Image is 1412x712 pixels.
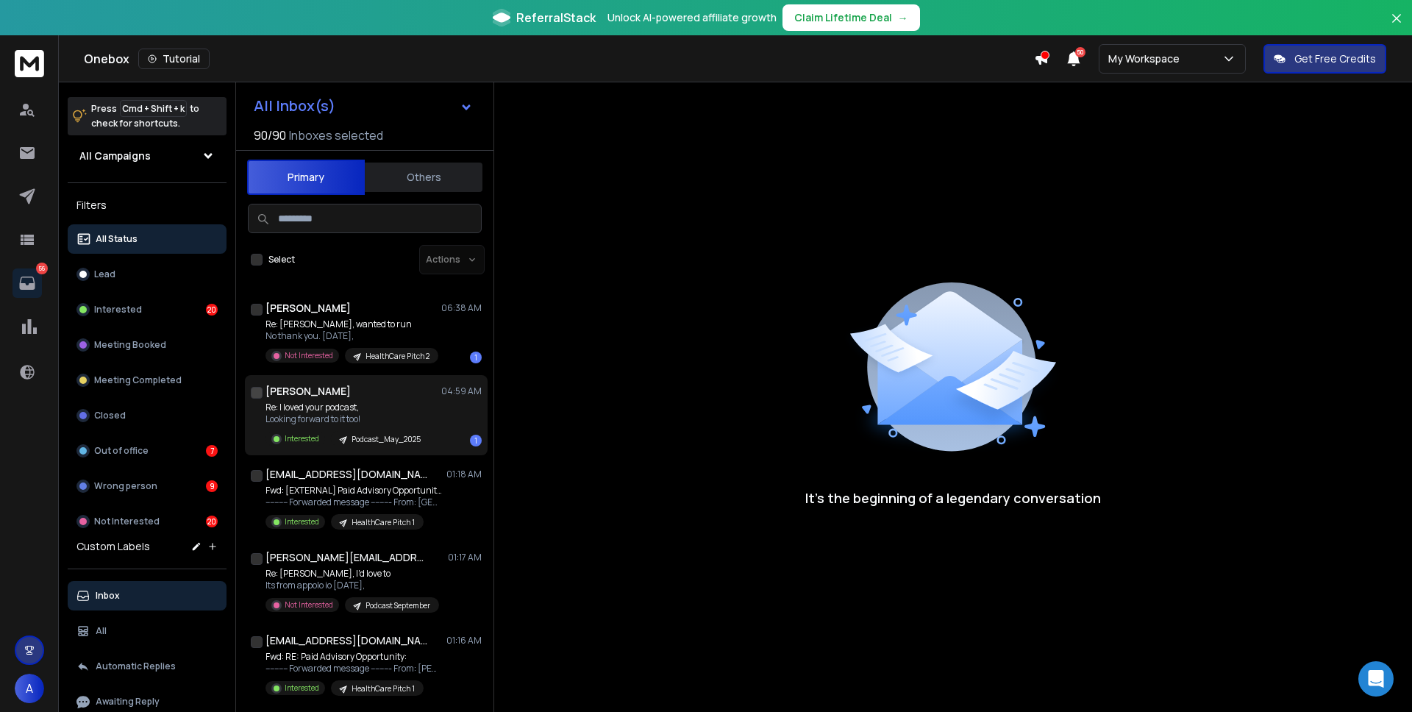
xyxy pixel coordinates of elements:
span: Cmd + Shift + k [120,100,187,117]
p: ---------- Forwarded message --------- From: [PERSON_NAME] [265,663,442,674]
button: Meeting Completed [68,366,227,395]
p: Awaiting Reply [96,696,160,708]
button: Claim Lifetime Deal→ [782,4,920,31]
p: HealthCare Pitch 1 [352,683,415,694]
span: 50 [1075,47,1085,57]
button: All Status [68,224,227,254]
button: Close banner [1387,9,1406,44]
div: 1 [470,435,482,446]
button: All [68,616,227,646]
p: Podcast September [366,600,430,611]
button: All Campaigns [68,141,227,171]
p: Not Interested [94,516,160,527]
button: Out of office7 [68,436,227,466]
button: Inbox [68,581,227,610]
p: Not Interested [285,599,333,610]
p: Interested [94,304,142,316]
button: Primary [247,160,365,195]
p: Meeting Booked [94,339,166,351]
p: Interested [285,683,319,694]
p: HealthCare Pitch 2 [366,351,429,362]
button: Wrong person9 [68,471,227,501]
span: 90 / 90 [254,127,286,144]
h1: [PERSON_NAME] [265,301,351,316]
button: A [15,674,44,703]
p: Fwd: [EXTERNAL] Paid Advisory Opportunity: [265,485,442,496]
div: 20 [206,304,218,316]
div: 20 [206,516,218,527]
p: Press to check for shortcuts. [91,102,199,131]
p: Podcast_May_2025 [352,434,421,445]
button: All Inbox(s) [242,91,485,121]
p: Unlock AI-powered affiliate growth [607,10,777,25]
p: 06:38 AM [441,302,482,314]
p: Wrong person [94,480,157,492]
p: Looking forward to it too! [265,413,429,425]
button: Others [365,161,482,193]
label: Select [268,254,295,266]
p: All [96,625,107,637]
span: → [898,10,908,25]
p: 01:17 AM [448,552,482,563]
div: 7 [206,445,218,457]
p: Re: [PERSON_NAME], I'd love to [265,568,439,580]
div: Onebox [84,49,1034,69]
h1: All Inbox(s) [254,99,335,113]
button: Automatic Replies [68,652,227,681]
p: Closed [94,410,126,421]
h1: [EMAIL_ADDRESS][DOMAIN_NAME] [265,467,427,482]
span: ReferralStack [516,9,596,26]
button: Tutorial [138,49,210,69]
p: Get Free Credits [1294,51,1376,66]
a: 56 [13,268,42,298]
p: Interested [285,433,319,444]
p: Automatic Replies [96,661,176,672]
h3: Custom Labels [76,539,150,554]
p: Not Interested [285,350,333,361]
p: Fwd: RE: Paid Advisory Opportunity: [265,651,442,663]
button: Lead [68,260,227,289]
p: Re: [PERSON_NAME], wanted to run [265,318,438,330]
p: All Status [96,233,138,245]
p: It’s the beginning of a legendary conversation [805,488,1101,508]
h3: Inboxes selected [289,127,383,144]
p: Lead [94,268,115,280]
button: Closed [68,401,227,430]
p: 01:18 AM [446,469,482,480]
p: Out of office [94,445,149,457]
p: Re: I loved your podcast, [265,402,429,413]
p: Inbox [96,590,120,602]
button: Get Free Credits [1263,44,1386,74]
p: Meeting Completed [94,374,182,386]
p: No thank you. [DATE], [265,330,438,342]
p: Interested [285,516,319,527]
button: Meeting Booked [68,330,227,360]
p: 56 [36,263,48,274]
button: Not Interested20 [68,507,227,536]
p: My Workspace [1108,51,1185,66]
h1: [PERSON_NAME][EMAIL_ADDRESS][DOMAIN_NAME] [265,550,427,565]
p: 04:59 AM [441,385,482,397]
div: 9 [206,480,218,492]
p: 01:16 AM [446,635,482,647]
h1: [EMAIL_ADDRESS][DOMAIN_NAME] [265,633,427,648]
h1: All Campaigns [79,149,151,163]
p: Its from appolo io [DATE], [265,580,439,591]
p: ---------- Forwarded message --------- From: [GEOGRAPHIC_DATA], [265,496,442,508]
h1: [PERSON_NAME] [265,384,351,399]
h3: Filters [68,195,227,216]
p: HealthCare Pitch 1 [352,517,415,528]
div: Open Intercom Messenger [1358,661,1394,697]
div: 1 [470,352,482,363]
button: Interested20 [68,295,227,324]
